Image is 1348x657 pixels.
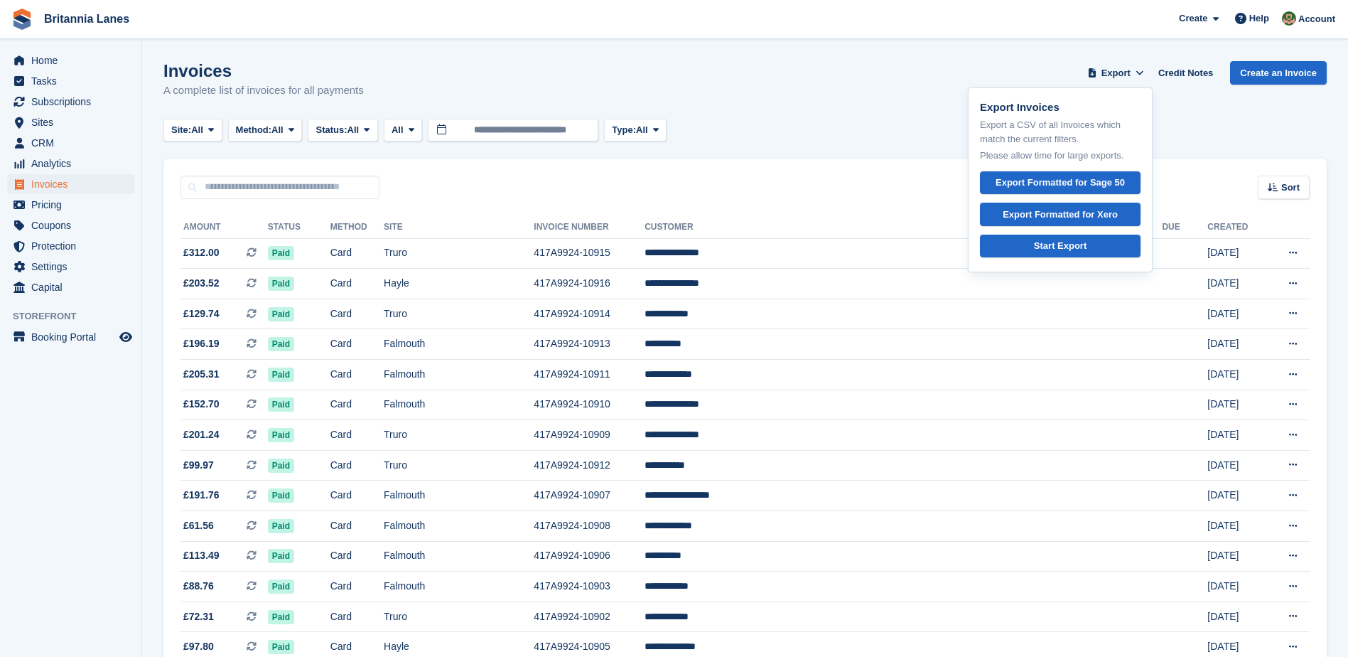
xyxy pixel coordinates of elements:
span: All [636,123,648,137]
span: All [271,123,284,137]
td: Falmouth [384,390,534,420]
td: 417A9924-10909 [534,420,645,451]
a: menu [7,92,134,112]
td: [DATE] [1207,511,1266,542]
span: Paid [268,428,294,442]
img: stora-icon-8386f47178a22dfd0bd8f6a31ec36ba5ce8667c1dd55bd0f319d3a0aa187defe.svg [11,9,33,30]
span: All [191,123,203,137]
td: [DATE] [1207,450,1266,481]
span: Paid [268,397,294,412]
span: Booking Portal [31,327,117,347]
span: Paid [268,519,294,533]
p: Please allow time for large exports. [980,149,1141,163]
a: menu [7,195,134,215]
td: Card [330,602,384,632]
button: Method: All [228,119,303,142]
td: 417A9924-10902 [534,602,645,632]
span: Home [31,50,117,70]
span: Method: [236,123,272,137]
span: Paid [268,459,294,473]
span: Create [1179,11,1207,26]
div: Start Export [1034,239,1087,253]
td: Truro [384,602,534,632]
h1: Invoices [163,61,364,80]
button: Type: All [604,119,667,142]
span: £152.70 [183,397,220,412]
td: Card [330,269,384,299]
td: [DATE] [1207,360,1266,390]
span: Paid [268,579,294,594]
td: Hayle [384,269,534,299]
span: Sites [31,112,117,132]
span: £72.31 [183,609,214,624]
td: Card [330,511,384,542]
td: 417A9924-10916 [534,269,645,299]
td: Truro [384,299,534,329]
span: £312.00 [183,245,220,260]
td: Card [330,420,384,451]
th: Amount [180,216,268,239]
td: [DATE] [1207,481,1266,511]
a: menu [7,257,134,277]
span: Invoices [31,174,117,194]
span: Paid [268,277,294,291]
span: Capital [31,277,117,297]
td: [DATE] [1207,269,1266,299]
a: menu [7,71,134,91]
td: 417A9924-10903 [534,572,645,602]
a: menu [7,174,134,194]
p: Export Invoices [980,100,1141,116]
span: Paid [268,246,294,260]
td: 417A9924-10906 [534,541,645,572]
span: £205.31 [183,367,220,382]
span: £201.24 [183,427,220,442]
span: Paid [268,337,294,351]
td: Card [330,481,384,511]
span: Paid [268,640,294,654]
p: A complete list of invoices for all payments [163,82,364,99]
td: Card [330,450,384,481]
td: 417A9924-10908 [534,511,645,542]
img: Sam Wooldridge [1282,11,1296,26]
td: Truro [384,238,534,269]
th: Due [1162,216,1207,239]
td: Falmouth [384,481,534,511]
td: 417A9924-10910 [534,390,645,420]
span: Tasks [31,71,117,91]
td: 417A9924-10911 [534,360,645,390]
span: Account [1298,12,1335,26]
span: Analytics [31,154,117,173]
span: Status: [316,123,347,137]
td: Falmouth [384,511,534,542]
td: Card [330,541,384,572]
span: £191.76 [183,488,220,503]
td: Card [330,360,384,390]
a: menu [7,236,134,256]
button: All [384,119,422,142]
td: [DATE] [1207,238,1266,269]
span: Help [1249,11,1269,26]
td: [DATE] [1207,329,1266,360]
a: Credit Notes [1153,61,1219,85]
td: Card [330,329,384,360]
th: Invoice Number [534,216,645,239]
span: CRM [31,133,117,153]
a: menu [7,277,134,297]
div: Export Formatted for Sage 50 [996,176,1125,190]
th: Status [268,216,330,239]
td: Card [330,572,384,602]
td: [DATE] [1207,390,1266,420]
span: Sort [1281,181,1300,195]
td: [DATE] [1207,541,1266,572]
span: Export [1101,66,1131,80]
td: Card [330,390,384,420]
span: £88.76 [183,579,214,594]
span: £61.56 [183,518,214,533]
a: menu [7,327,134,347]
span: Paid [268,610,294,624]
td: [DATE] [1207,572,1266,602]
td: 417A9924-10913 [534,329,645,360]
td: Falmouth [384,572,534,602]
td: 417A9924-10914 [534,299,645,329]
span: All [347,123,360,137]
